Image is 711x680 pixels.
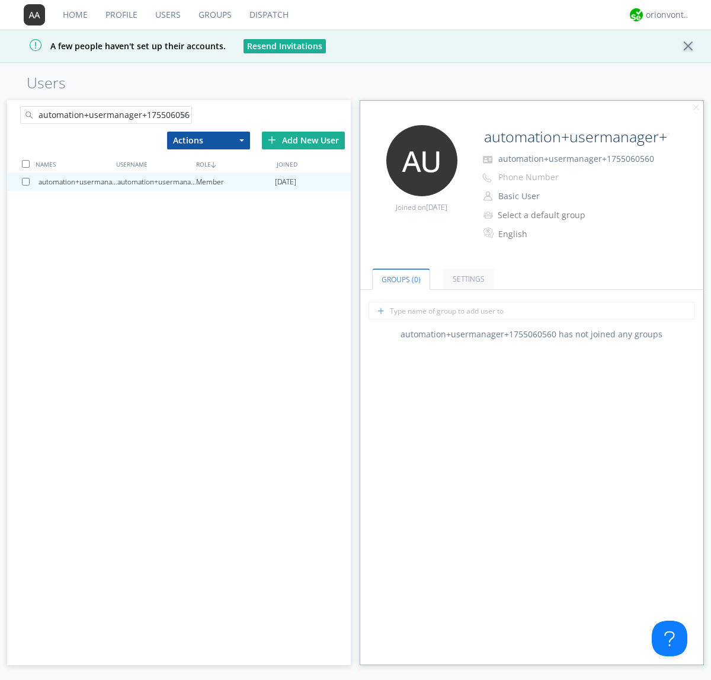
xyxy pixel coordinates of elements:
div: automation+usermanager+1755060560 [117,173,196,191]
span: automation+usermanager+1755060560 [498,153,654,164]
input: Name [479,125,671,149]
button: Basic User [494,188,613,205]
img: In groups with Translation enabled, this user's messages will be automatically translated to and ... [483,226,495,240]
a: automation+usermanager+1755060560automation+usermanager+1755060560Member[DATE] [7,173,351,191]
a: Groups (0) [372,269,430,290]
button: Actions [167,132,250,149]
div: JOINED [274,155,354,173]
img: 373638.png [24,4,45,25]
div: USERNAME [113,155,193,173]
div: Select a default group [498,209,597,221]
input: Search users [20,106,192,124]
span: [DATE] [426,202,447,212]
span: A few people haven't set up their accounts. [9,40,226,52]
input: Type name of group to add user to [369,302,695,320]
div: English [498,228,597,240]
div: NAMES [33,155,113,173]
iframe: Toggle Customer Support [652,621,687,656]
span: Joined on [396,202,447,212]
div: automation+usermanager+1755060560 has not joined any groups [360,328,704,340]
img: 29d36aed6fa347d5a1537e7736e6aa13 [630,8,643,21]
img: 373638.png [386,125,457,196]
div: ROLE [193,155,273,173]
div: Add New User [262,132,345,149]
div: automation+usermanager+1755060560 [39,173,117,191]
img: plus.svg [268,136,276,144]
img: cancel.svg [692,104,700,112]
img: icon-alert-users-thin-outline.svg [483,207,495,223]
a: Settings [443,269,494,289]
button: Resend Invitations [244,39,326,53]
div: orionvontas+atlas+automation+org2 [646,9,690,21]
span: [DATE] [275,173,296,191]
img: phone-outline.svg [482,173,492,183]
img: person-outline.svg [483,191,492,201]
div: Member [196,173,275,191]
